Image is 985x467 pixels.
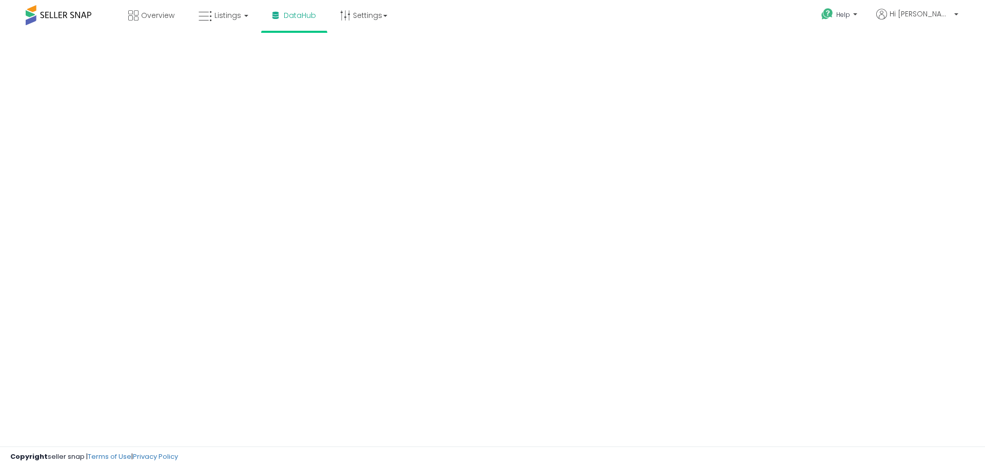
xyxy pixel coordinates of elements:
span: DataHub [284,10,316,21]
span: Overview [141,10,174,21]
span: Listings [214,10,241,21]
span: Help [836,10,850,19]
a: Hi [PERSON_NAME] [876,9,958,32]
span: Hi [PERSON_NAME] [890,9,951,19]
i: Get Help [821,8,834,21]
